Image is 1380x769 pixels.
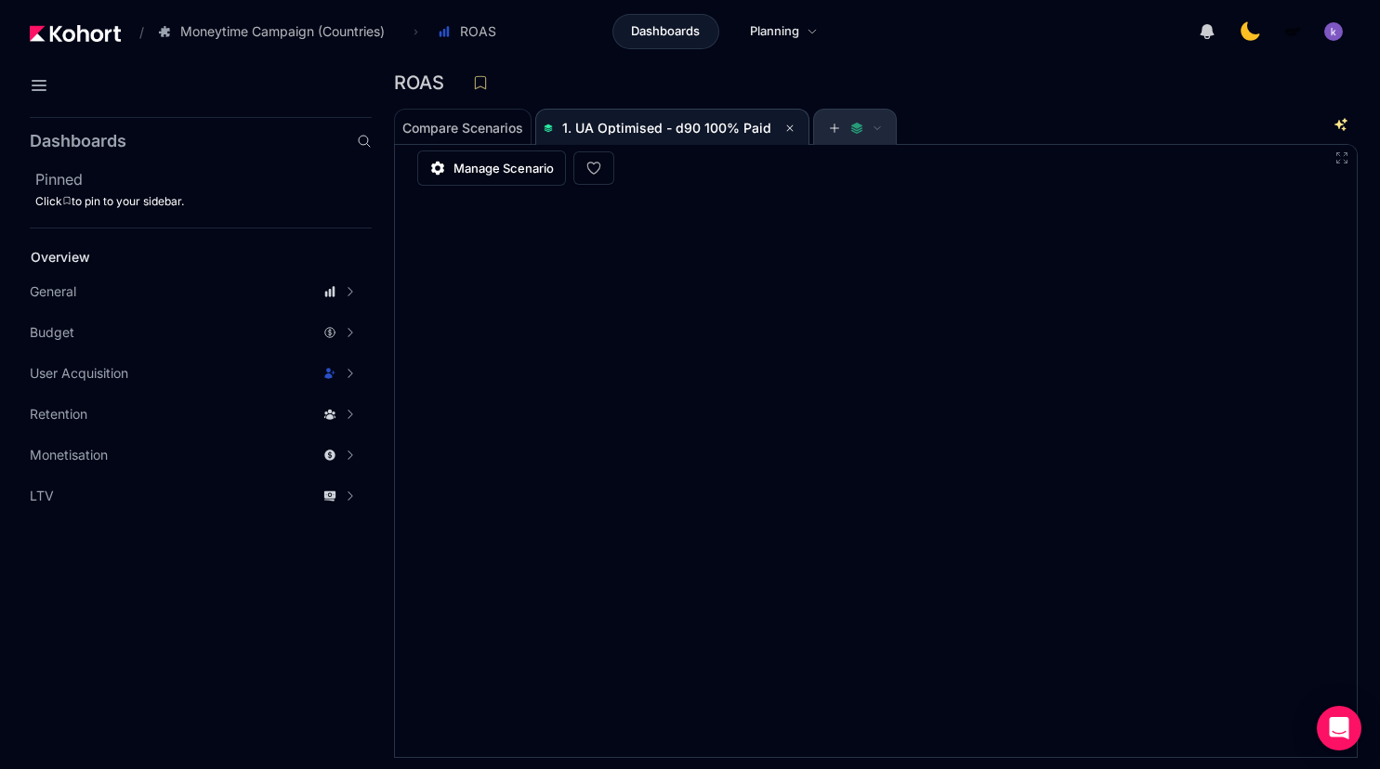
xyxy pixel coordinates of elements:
span: General [30,282,76,301]
span: Planning [750,22,799,41]
div: Open Intercom Messenger [1317,706,1361,750]
span: LTV [30,487,54,505]
span: Monetisation [30,446,108,464]
div: Click to pin to your sidebar. [35,194,372,209]
span: User Acquisition [30,364,128,383]
a: Planning [730,14,837,49]
h3: ROAS [394,73,455,92]
img: Kohort logo [30,25,121,42]
span: Compare Scenarios [402,122,523,135]
a: Overview [24,243,340,271]
span: Overview [31,249,90,265]
span: Moneytime Campaign (Countries) [180,22,385,41]
h2: Dashboards [30,133,126,150]
span: › [410,24,422,39]
h2: Pinned [35,168,372,190]
img: logo_MoneyTimeLogo_1_20250619094856634230.png [1283,22,1302,41]
a: Dashboards [612,14,719,49]
span: Dashboards [631,22,700,41]
button: Moneytime Campaign (Countries) [148,16,404,47]
button: Fullscreen [1334,150,1349,165]
a: Manage Scenario [417,150,566,186]
span: ROAS [460,22,496,41]
span: Manage Scenario [453,159,554,177]
span: 1. UA Optimised - d90 100% Paid [562,120,771,136]
span: / [125,22,144,42]
span: Retention [30,405,87,424]
span: Budget [30,323,74,342]
button: ROAS [427,16,516,47]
